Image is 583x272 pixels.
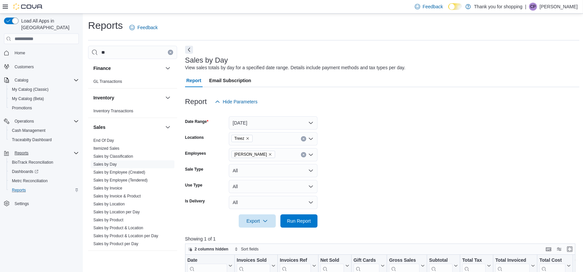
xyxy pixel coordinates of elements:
[9,168,79,176] span: Dashboards
[93,186,122,190] a: Sales by Invoice
[93,242,138,246] a: Sales by Product per Day
[555,245,563,253] button: Display options
[243,214,272,228] span: Export
[232,245,261,253] button: Sort fields
[1,48,81,58] button: Home
[246,136,250,140] button: Remove Treez from selection in this group
[93,226,143,230] a: Sales by Product & Location
[9,168,41,176] a: Dashboards
[7,135,81,144] button: Traceabilty Dashboard
[287,218,311,224] span: Run Report
[462,257,486,264] div: Total Tax
[93,65,111,72] h3: Finance
[164,123,172,131] button: Sales
[12,76,31,84] button: Catalog
[7,176,81,186] button: Metrc Reconciliation
[234,135,244,142] span: Treez
[88,78,177,88] div: Finance
[93,193,141,199] span: Sales by Invoice & Product
[389,257,419,264] div: Gross Sales
[237,257,270,264] div: Invoices Sold
[12,149,79,157] span: Reports
[7,94,81,103] button: My Catalog (Beta)
[93,146,120,151] a: Itemized Sales
[212,95,260,108] button: Hide Parameters
[15,50,25,56] span: Home
[93,138,114,143] a: End Of Day
[9,85,51,93] a: My Catalog (Classic)
[9,127,79,135] span: Cash Management
[280,214,317,228] button: Run Report
[320,257,344,264] div: Net Sold
[15,201,29,206] span: Settings
[12,200,31,208] a: Settings
[12,199,79,208] span: Settings
[1,76,81,85] button: Catalog
[12,117,79,125] span: Operations
[185,167,203,172] label: Sale Type
[308,136,314,141] button: Open list of options
[539,257,565,264] div: Total Cost
[229,196,317,209] button: All
[7,167,81,176] a: Dashboards
[93,186,122,191] span: Sales by Invoice
[209,74,251,87] span: Email Subscription
[12,169,38,174] span: Dashboards
[280,257,311,264] div: Invoices Ref
[93,124,106,131] h3: Sales
[93,194,141,198] a: Sales by Invoice & Product
[12,188,26,193] span: Reports
[241,246,259,252] span: Sort fields
[229,180,317,193] button: All
[7,186,81,195] button: Reports
[12,87,49,92] span: My Catalog (Classic)
[1,199,81,208] button: Settings
[9,136,79,144] span: Traceabilty Dashboard
[93,154,133,159] a: Sales by Classification
[12,49,28,57] a: Home
[474,3,522,11] p: Thank you for shopping
[93,178,148,183] span: Sales by Employee (Tendered)
[12,63,36,71] a: Customers
[93,65,163,72] button: Finance
[525,3,526,11] p: |
[9,95,47,103] a: My Catalog (Beta)
[9,158,79,166] span: BioTrack Reconciliation
[195,246,228,252] span: 2 columns hidden
[93,79,122,84] a: GL Transactions
[9,104,35,112] a: Promotions
[185,64,406,71] div: View sales totals by day for a specified date range. Details include payment methods and tax type...
[529,3,537,11] div: Caleb Pittman
[9,186,79,194] span: Reports
[9,158,56,166] a: BioTrack Reconciliation
[187,257,227,264] div: Date
[7,85,81,94] button: My Catalog (Classic)
[185,135,204,140] label: Locations
[229,116,317,130] button: [DATE]
[185,236,579,242] p: Showing 1 of 1
[186,74,201,87] span: Report
[185,98,207,106] h3: Report
[239,214,276,228] button: Export
[185,245,231,253] button: 2 columns hidden
[164,94,172,102] button: Inventory
[93,202,125,206] a: Sales by Location
[164,64,172,72] button: Finance
[88,19,123,32] h1: Reports
[93,94,163,101] button: Inventory
[223,98,258,105] span: Hide Parameters
[7,126,81,135] button: Cash Management
[9,177,50,185] a: Metrc Reconciliation
[12,49,79,57] span: Home
[93,218,123,222] a: Sales by Product
[12,128,45,133] span: Cash Management
[429,257,453,264] div: Subtotal
[93,170,145,175] span: Sales by Employee (Created)
[93,233,158,239] span: Sales by Product & Location per Day
[9,177,79,185] span: Metrc Reconciliation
